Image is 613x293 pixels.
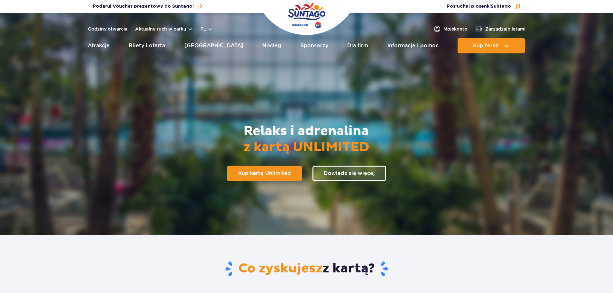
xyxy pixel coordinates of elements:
[324,171,375,176] span: Dowiedz się więcej
[312,166,386,181] a: Dowiedz się więcej
[387,38,439,53] a: Informacje i pomoc
[473,43,498,49] span: Kup teraz
[118,261,495,277] h2: z kartą?
[238,171,291,176] span: Kup kartę Unlimited
[485,26,525,32] span: Zarządzaj biletami
[447,3,511,10] span: Posłuchaj piosenki
[443,26,467,32] span: Moje konto
[135,26,193,32] button: Aktualny ruch w parku
[244,123,369,155] h2: Relaks i adrenalina
[475,25,525,33] a: Zarządzajbiletami
[129,38,165,53] a: Bilety i oferta
[447,3,521,10] button: Posłuchaj piosenkiSuntago
[491,4,511,9] span: Suntago
[238,261,322,277] span: Co zyskujesz
[93,2,202,11] a: Podaruj Voucher prezentowy do Suntago!
[458,38,525,53] button: Kup teraz
[301,38,328,53] a: Sponsorzy
[88,26,127,32] a: Godziny otwarcia
[433,25,467,33] a: Mojekonto
[244,139,369,155] span: z kartą UNLIMITED
[227,166,302,181] a: Kup kartę Unlimited
[347,38,368,53] a: Dla firm
[200,26,213,32] button: pl
[262,38,281,53] a: Nocleg
[184,38,243,53] a: [GEOGRAPHIC_DATA]
[93,3,194,10] span: Podaruj Voucher prezentowy do Suntago!
[88,38,110,53] a: Atrakcje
